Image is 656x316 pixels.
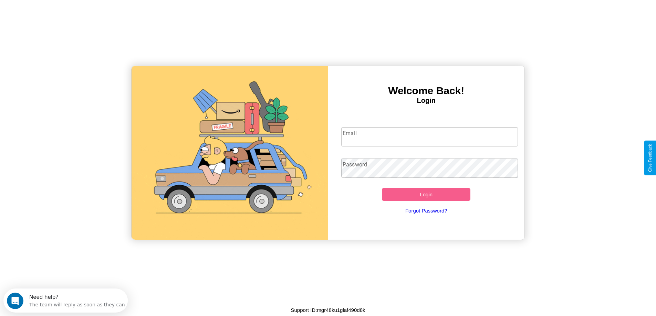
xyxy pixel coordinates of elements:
iframe: Intercom live chat [7,293,23,309]
div: Give Feedback [648,144,653,172]
button: Login [382,188,470,201]
a: Forgot Password? [338,201,514,220]
div: Open Intercom Messenger [3,3,128,22]
p: Support ID: mgr48ku1glaf490d8k [291,305,365,315]
div: Need help? [26,6,122,11]
h4: Login [328,97,525,105]
h3: Welcome Back! [328,85,525,97]
div: The team will reply as soon as they can [26,11,122,19]
img: gif [132,66,328,240]
iframe: Intercom live chat discovery launcher [3,288,128,313]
